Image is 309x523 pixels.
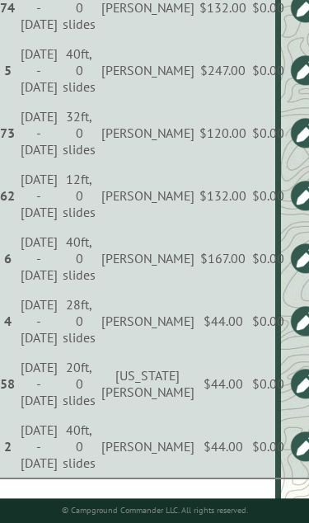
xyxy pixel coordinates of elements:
[249,415,286,478] td: $0.00
[197,415,249,478] td: $44.00
[197,164,249,227] td: $132.00
[62,505,248,516] small: © Campground Commander LLC. All rights reserved.
[21,108,58,158] div: [DATE] - [DATE]
[99,352,197,415] td: [US_STATE][PERSON_NAME]
[60,164,99,227] td: 12ft, 0 slides
[249,39,286,101] td: $0.00
[21,171,58,220] div: [DATE] - [DATE]
[197,101,249,164] td: $120.00
[249,164,286,227] td: $0.00
[60,415,99,478] td: 40ft, 0 slides
[21,422,58,471] div: [DATE] - [DATE]
[60,227,99,290] td: 40ft, 0 slides
[21,233,58,283] div: [DATE] - [DATE]
[60,290,99,352] td: 28ft, 0 slides
[197,352,249,415] td: $44.00
[249,227,286,290] td: $0.00
[99,164,197,227] td: [PERSON_NAME]
[60,352,99,415] td: 20ft, 0 slides
[197,39,249,101] td: $247.00
[99,415,197,478] td: [PERSON_NAME]
[21,296,58,346] div: [DATE] - [DATE]
[197,290,249,352] td: $44.00
[99,39,197,101] td: [PERSON_NAME]
[60,101,99,164] td: 32ft, 0 slides
[249,101,286,164] td: $0.00
[21,359,58,408] div: [DATE] - [DATE]
[60,39,99,101] td: 40ft, 0 slides
[249,352,286,415] td: $0.00
[99,101,197,164] td: [PERSON_NAME]
[99,227,197,290] td: [PERSON_NAME]
[99,290,197,352] td: [PERSON_NAME]
[21,45,58,95] div: [DATE] - [DATE]
[249,290,286,352] td: $0.00
[197,227,249,290] td: $167.00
